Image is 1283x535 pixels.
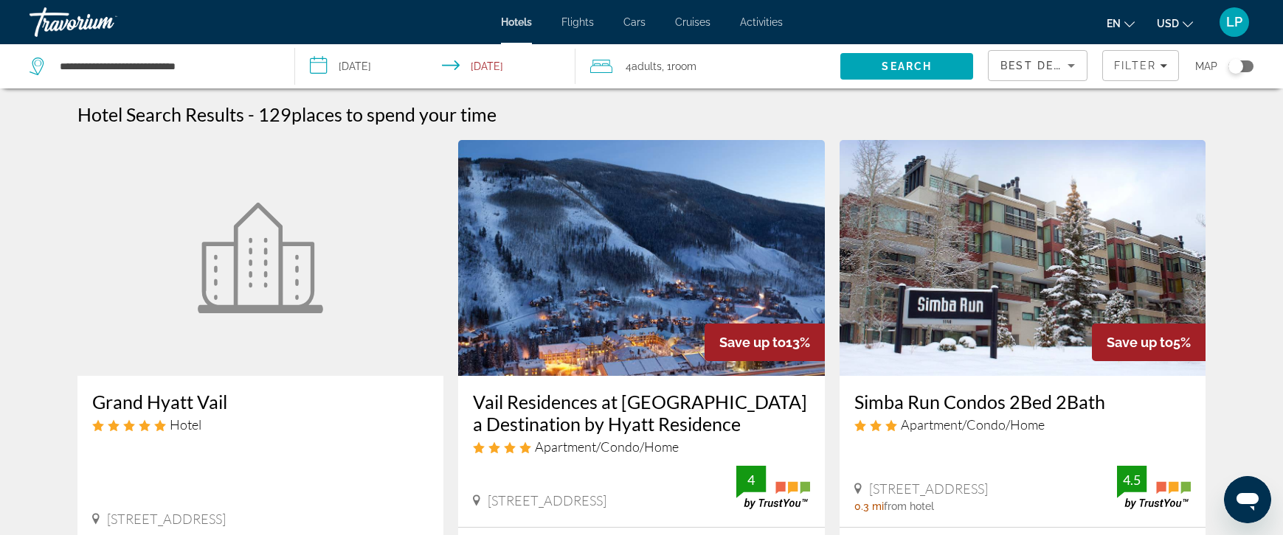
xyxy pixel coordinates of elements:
[671,60,696,72] span: Room
[473,438,810,455] div: 4 star Apartment
[291,103,497,125] span: places to spend your time
[736,471,766,489] div: 4
[719,335,786,350] span: Save up to
[1157,18,1179,29] span: USD
[854,416,1192,433] div: 3 star Apartment
[198,203,323,313] img: Grand Hyatt Vail
[501,16,532,28] a: Hotels
[1107,18,1121,29] span: en
[92,391,429,413] a: Grand Hyatt Vail
[1000,60,1077,71] span: Best Deals
[1215,7,1253,38] button: User Menu
[58,55,272,77] input: Search hotel destination
[248,103,255,125] span: -
[1107,13,1135,34] button: Change language
[1195,56,1217,77] span: Map
[632,60,662,72] span: Adults
[884,500,934,512] span: from hotel
[473,391,810,435] a: Vail Residences at [GEOGRAPHIC_DATA] a Destination by Hyatt Residence
[705,324,825,361] div: 13%
[1117,466,1191,509] img: TrustYou guest rating badge
[1114,60,1156,71] span: Filter
[1102,50,1179,81] button: Filters
[488,492,606,508] span: [STREET_ADDRESS]
[92,416,429,433] div: 5 star Hotel
[623,16,646,28] a: Cars
[107,511,226,527] span: [STREET_ADDRESS]
[77,103,244,125] h1: Hotel Search Results
[869,480,988,497] span: [STREET_ADDRESS]
[736,466,810,509] img: TrustYou guest rating badge
[575,44,841,88] button: Travelers: 4 adults, 0 children
[1226,15,1242,29] span: LP
[170,416,201,433] span: Hotel
[675,16,710,28] a: Cruises
[1107,335,1173,350] span: Save up to
[1217,60,1253,73] button: Toggle map
[258,103,497,125] h2: 129
[458,140,825,376] img: Vail Residences at Cascade Village a Destination by Hyatt Residence
[561,16,594,28] a: Flights
[854,500,884,512] span: 0.3 mi
[295,44,575,88] button: Select check in and out date
[626,56,662,77] span: 4
[1117,471,1147,489] div: 4.5
[1157,13,1193,34] button: Change currency
[840,140,1206,376] img: Simba Run Condos 2Bed 2Bath
[882,60,932,72] span: Search
[662,56,696,77] span: , 1
[30,3,177,41] a: Travorium
[535,438,679,455] span: Apartment/Condo/Home
[1224,476,1271,523] iframe: Button to launch messaging window
[1000,57,1075,74] mat-select: Sort by
[740,16,783,28] a: Activities
[840,53,973,80] button: Search
[854,391,1192,413] a: Simba Run Condos 2Bed 2Bath
[77,140,444,376] a: Grand Hyatt Vail
[901,416,1045,433] span: Apartment/Condo/Home
[1092,324,1206,361] div: 5%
